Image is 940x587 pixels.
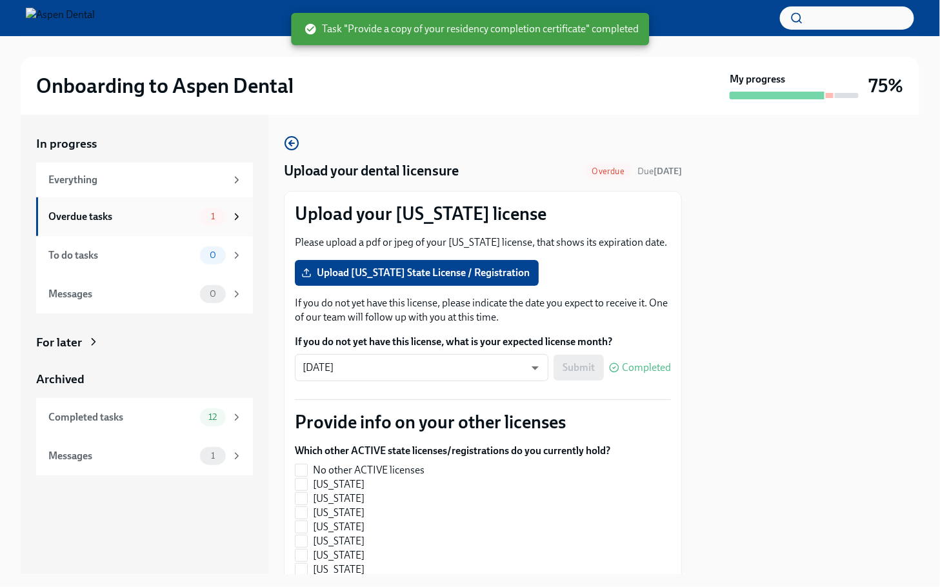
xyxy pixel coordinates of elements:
[48,287,195,301] div: Messages
[48,410,195,424] div: Completed tasks
[48,173,226,187] div: Everything
[36,334,82,351] div: For later
[202,250,224,260] span: 0
[48,248,195,263] div: To do tasks
[622,363,671,373] span: Completed
[304,22,639,36] span: Task "Provide a copy of your residency completion certificate" completed
[26,8,95,28] img: Aspen Dental
[295,410,671,433] p: Provide info on your other licenses
[654,166,682,177] strong: [DATE]
[48,210,195,224] div: Overdue tasks
[295,260,539,286] label: Upload [US_STATE] State License / Registration
[585,166,632,176] span: Overdue
[48,449,195,463] div: Messages
[36,437,253,475] a: Messages1
[203,212,223,221] span: 1
[869,74,904,97] h3: 75%
[730,72,785,86] strong: My progress
[313,477,365,492] span: [US_STATE]
[295,354,548,381] div: [DATE]
[202,289,224,299] span: 0
[295,296,671,324] p: If you do not yet have this license, please indicate the date you expect to receive it. One of ou...
[36,197,253,236] a: Overdue tasks1
[313,534,365,548] span: [US_STATE]
[284,161,459,181] h4: Upload your dental licensure
[36,334,253,351] a: For later
[313,562,365,577] span: [US_STATE]
[295,335,671,349] label: If you do not yet have this license, what is your expected license month?
[36,73,294,99] h2: Onboarding to Aspen Dental
[304,266,530,279] span: Upload [US_STATE] State License / Registration
[36,398,253,437] a: Completed tasks12
[313,463,425,477] span: No other ACTIVE licenses
[295,202,671,225] p: Upload your [US_STATE] license
[313,548,365,562] span: [US_STATE]
[201,412,225,422] span: 12
[295,444,610,458] label: Which other ACTIVE state licenses/registrations do you currently hold?
[313,506,365,520] span: [US_STATE]
[36,275,253,313] a: Messages0
[36,135,253,152] a: In progress
[36,371,253,388] a: Archived
[36,163,253,197] a: Everything
[637,166,682,177] span: Due
[313,492,365,506] span: [US_STATE]
[313,520,365,534] span: [US_STATE]
[203,451,223,461] span: 1
[36,236,253,275] a: To do tasks0
[295,235,671,250] p: Please upload a pdf or jpeg of your [US_STATE] license, that shows its expiration date.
